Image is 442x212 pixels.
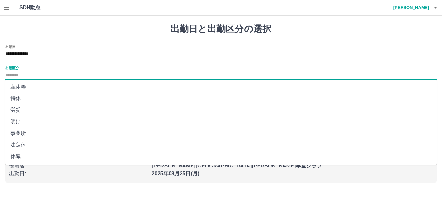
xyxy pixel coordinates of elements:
li: 明け [5,116,437,127]
li: 休職 [5,151,437,162]
p: 出勤日 : [9,170,148,177]
li: 法定休 [5,139,437,151]
li: 特休 [5,93,437,104]
label: 出勤区分 [5,66,19,70]
label: 出勤日 [5,44,16,49]
b: 2025年08月25日(月) [152,171,200,176]
li: 産休等 [5,81,437,93]
h1: 出勤日と出勤区分の選択 [5,24,437,35]
li: 労災 [5,104,437,116]
li: 事業所 [5,127,437,139]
